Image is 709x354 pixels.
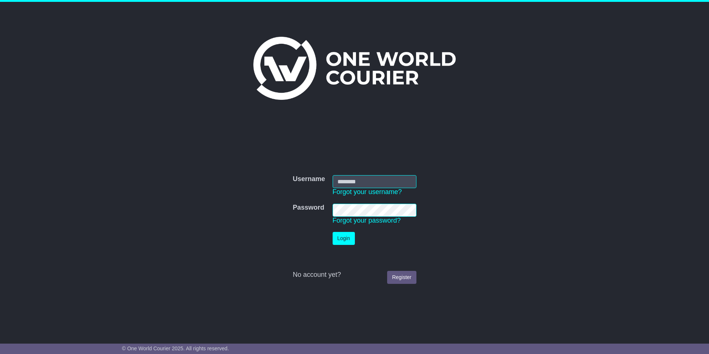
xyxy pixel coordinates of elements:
span: © One World Courier 2025. All rights reserved. [122,345,229,351]
div: No account yet? [293,271,416,279]
button: Login [333,232,355,245]
label: Password [293,204,324,212]
label: Username [293,175,325,183]
a: Forgot your password? [333,217,401,224]
a: Forgot your username? [333,188,402,196]
a: Register [387,271,416,284]
img: One World [253,37,456,100]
